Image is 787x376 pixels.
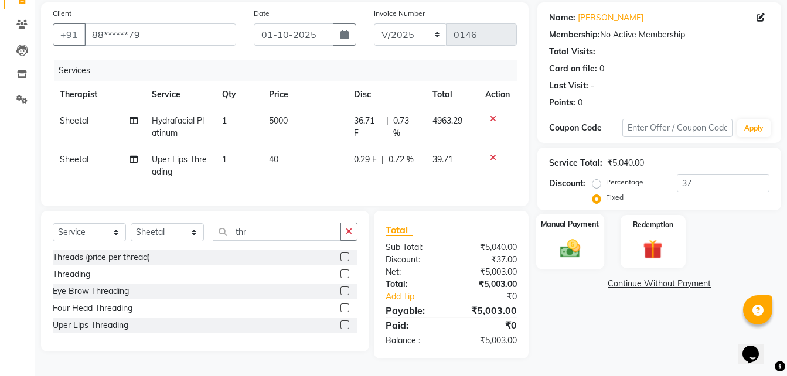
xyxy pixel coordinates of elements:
[53,23,86,46] button: +91
[53,302,132,315] div: Four Head Threading
[377,254,451,266] div: Discount:
[591,80,594,92] div: -
[549,46,595,58] div: Total Visits:
[393,115,418,139] span: 0.73 %
[152,154,207,177] span: Uper Lips Threading
[549,29,769,41] div: No Active Membership
[377,266,451,278] div: Net:
[60,115,88,126] span: Sheetal
[549,122,622,134] div: Coupon Code
[152,115,204,138] span: Hydrafacial Platinum
[549,63,597,75] div: Card on file:
[377,241,451,254] div: Sub Total:
[432,154,453,165] span: 39.71
[377,290,464,303] a: Add Tip
[269,115,288,126] span: 5000
[451,318,526,332] div: ₹0
[54,60,526,81] div: Services
[432,115,462,126] span: 4963.29
[145,81,215,108] th: Service
[549,97,575,109] div: Points:
[60,154,88,165] span: Sheetal
[222,115,227,126] span: 1
[386,224,413,236] span: Total
[386,115,389,139] span: |
[53,81,145,108] th: Therapist
[464,290,526,303] div: ₹0
[213,223,341,241] input: Search or Scan
[549,29,600,41] div: Membership:
[607,157,644,169] div: ₹5,040.00
[254,8,270,19] label: Date
[541,218,599,230] label: Manual Payment
[53,268,90,281] div: Threading
[451,334,526,347] div: ₹5,003.00
[377,303,451,317] div: Payable:
[599,63,604,75] div: 0
[425,81,478,108] th: Total
[606,177,643,187] label: Percentage
[377,318,451,332] div: Paid:
[215,81,262,108] th: Qty
[606,192,624,203] label: Fixed
[451,278,526,290] div: ₹5,003.00
[633,220,673,230] label: Redemption
[347,81,425,108] th: Disc
[637,237,669,261] img: _gift.svg
[451,241,526,254] div: ₹5,040.00
[354,153,377,166] span: 0.29 F
[53,8,71,19] label: Client
[389,153,414,166] span: 0.72 %
[549,12,575,24] div: Name:
[622,119,733,137] input: Enter Offer / Coupon Code
[262,81,347,108] th: Price
[374,8,425,19] label: Invoice Number
[549,80,588,92] div: Last Visit:
[451,303,526,317] div: ₹5,003.00
[354,115,381,139] span: 36.71 F
[84,23,236,46] input: Search by Name/Mobile/Email/Code
[377,278,451,290] div: Total:
[53,251,150,264] div: Threads (price per thread)
[737,119,771,137] button: Apply
[540,278,779,290] a: Continue Without Payment
[53,319,128,331] div: Uper Lips Threading
[377,334,451,347] div: Balance :
[738,329,775,364] iframe: chat widget
[451,254,526,266] div: ₹37.00
[222,154,227,165] span: 1
[451,266,526,278] div: ₹5,003.00
[549,157,602,169] div: Service Total:
[381,153,384,166] span: |
[269,154,278,165] span: 40
[578,12,643,24] a: [PERSON_NAME]
[554,237,587,260] img: _cash.svg
[549,177,585,190] div: Discount:
[578,97,582,109] div: 0
[478,81,517,108] th: Action
[53,285,129,298] div: Eye Brow Threading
